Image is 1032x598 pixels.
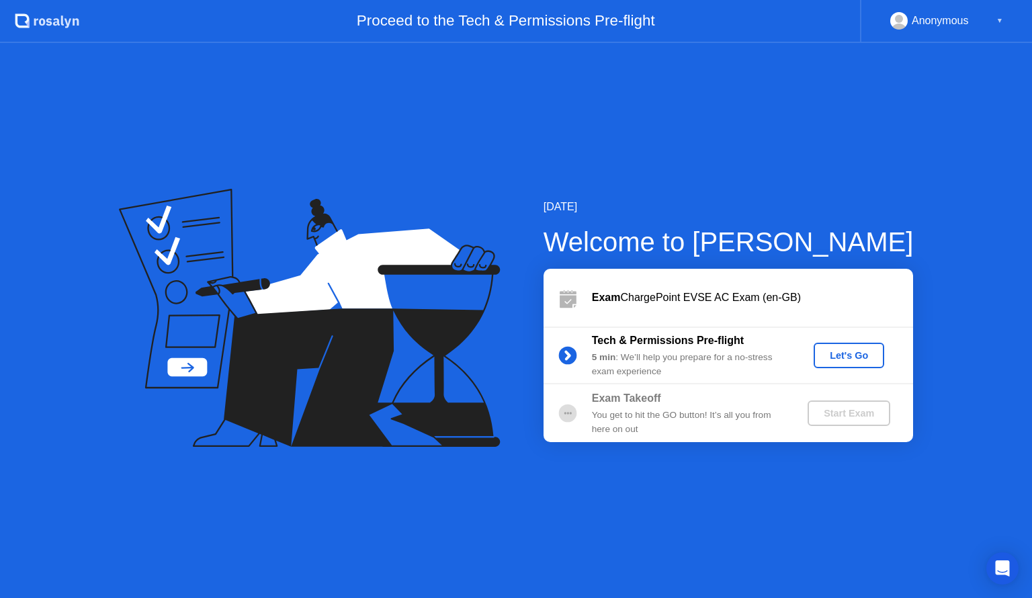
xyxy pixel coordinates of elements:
div: Open Intercom Messenger [986,552,1019,585]
div: Welcome to [PERSON_NAME] [544,222,914,262]
b: 5 min [592,352,616,362]
b: Exam [592,292,621,303]
div: ChargePoint EVSE AC Exam (en-GB) [592,290,913,306]
div: Anonymous [912,12,969,30]
button: Let's Go [814,343,884,368]
b: Tech & Permissions Pre-flight [592,335,744,346]
div: Start Exam [813,408,885,419]
button: Start Exam [808,400,890,426]
div: : We’ll help you prepare for a no-stress exam experience [592,351,785,378]
div: [DATE] [544,199,914,215]
div: Let's Go [819,350,879,361]
b: Exam Takeoff [592,392,661,404]
div: ▼ [996,12,1003,30]
div: You get to hit the GO button! It’s all you from here on out [592,409,785,436]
